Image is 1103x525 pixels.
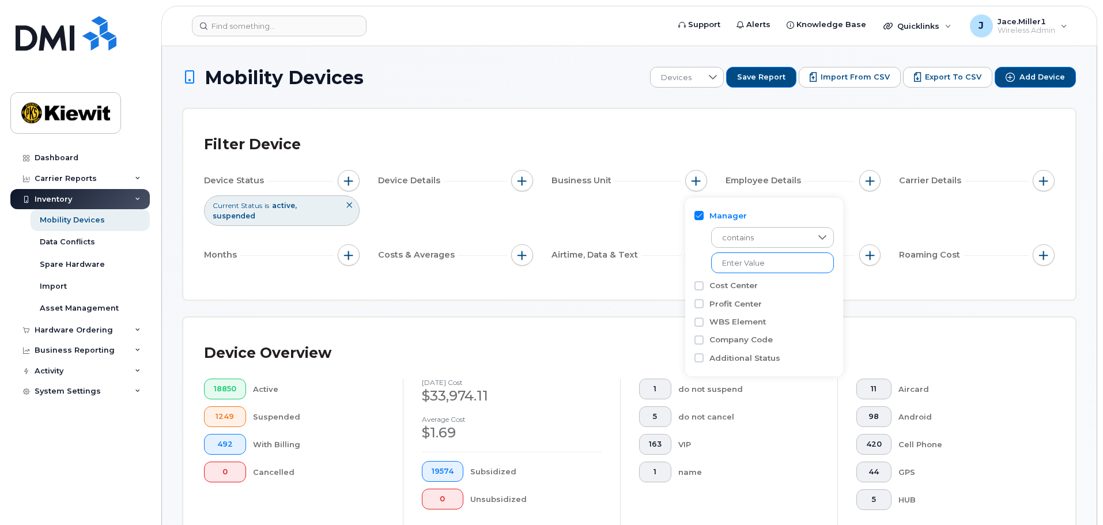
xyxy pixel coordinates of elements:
button: 0 [422,489,463,509]
button: 11 [856,379,892,399]
button: 0 [204,462,246,482]
div: Subsidized [470,461,602,482]
div: With Billing [253,434,385,455]
div: $1.69 [422,423,602,443]
span: 5 [866,495,882,504]
div: GPS [898,462,1037,482]
span: 1 [649,384,662,394]
span: Device Status [204,175,267,187]
div: do not cancel [678,406,819,427]
span: 5 [649,412,662,421]
span: 492 [214,440,236,449]
button: Add Device [995,67,1076,88]
div: do not suspend [678,379,819,399]
span: 0 [432,494,454,504]
label: Additional Status [709,353,780,364]
div: Android [898,406,1037,427]
button: 98 [856,406,892,427]
span: 0 [214,467,236,477]
h4: [DATE] cost [422,379,602,386]
span: Carrier Details [899,175,965,187]
iframe: Messenger Launcher [1053,475,1094,516]
div: Cell Phone [898,434,1037,455]
button: 163 [639,434,671,455]
button: Export to CSV [903,67,992,88]
span: Costs & Averages [378,249,458,261]
label: WBS Element [709,316,766,327]
div: Aircard [898,379,1037,399]
span: Add Device [1019,72,1065,82]
button: 44 [856,462,892,482]
span: Current Status [213,201,262,210]
span: Months [204,249,240,261]
span: 44 [866,467,882,477]
h4: Average cost [422,416,602,423]
div: name [678,462,819,482]
button: Save Report [726,67,796,88]
input: Enter Value [711,252,834,273]
label: Company Code [709,334,773,345]
span: Airtime, Data & Text [551,249,641,261]
span: Device Details [378,175,444,187]
span: Business Unit [551,175,615,187]
span: 1 [649,467,662,477]
button: 420 [856,434,892,455]
span: 11 [866,384,882,394]
div: VIP [678,434,819,455]
span: 98 [866,412,882,421]
button: 1 [639,379,671,399]
button: 1 [639,462,671,482]
button: 5 [856,489,892,510]
span: active [272,201,297,210]
div: Device Overview [204,338,331,368]
span: contains [712,228,811,248]
button: 1249 [204,406,246,427]
span: Devices [651,67,702,88]
label: Profit Center [709,299,762,309]
span: 420 [866,440,882,449]
button: 492 [204,434,246,455]
button: 18850 [204,379,246,399]
span: 19574 [432,467,454,476]
div: Filter Device [204,130,301,160]
span: 1249 [214,412,236,421]
label: Manager [709,210,747,221]
div: Active [253,379,385,399]
div: $33,974.11 [422,386,602,406]
label: Cost Center [709,280,758,291]
button: 19574 [422,461,463,482]
span: 163 [649,440,662,449]
span: Roaming Cost [899,249,964,261]
span: Employee Details [726,175,804,187]
button: Import from CSV [799,67,901,88]
span: suspended [213,211,255,220]
div: Suspended [253,406,385,427]
span: Save Report [737,72,785,82]
button: 5 [639,406,671,427]
span: Export to CSV [925,72,981,82]
div: Unsubsidized [470,489,602,509]
div: HUB [898,489,1037,510]
span: Mobility Devices [205,67,364,88]
span: 18850 [214,384,236,394]
span: is [265,201,269,210]
div: Cancelled [253,462,385,482]
span: Import from CSV [821,72,890,82]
